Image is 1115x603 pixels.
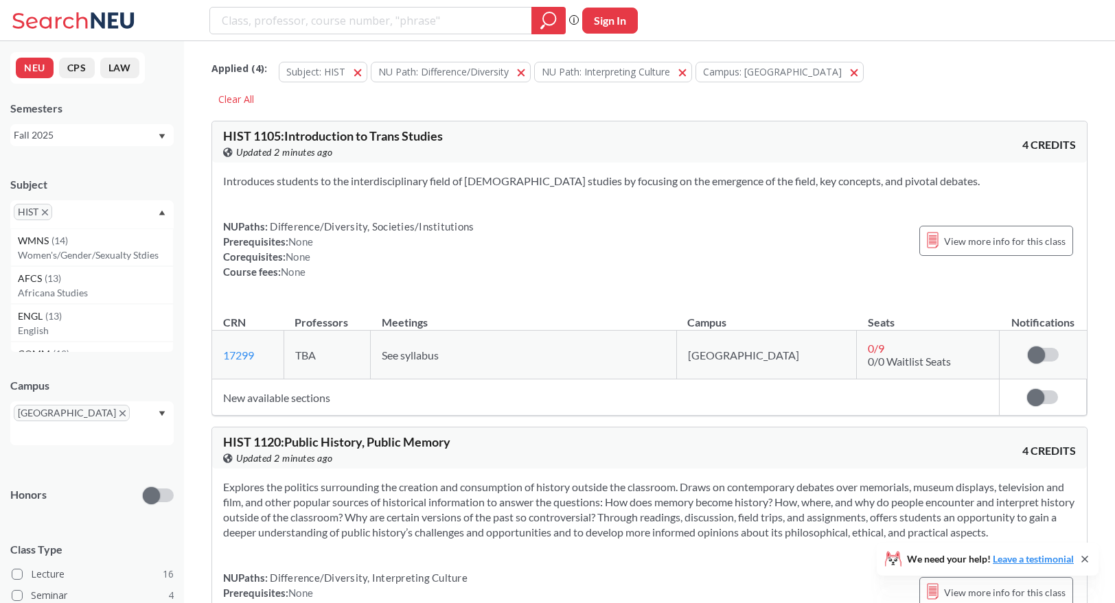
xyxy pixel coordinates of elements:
button: NEU [16,58,54,78]
button: LAW [100,58,139,78]
span: 4 [168,588,174,603]
td: New available sections [212,379,999,416]
div: Clear All [211,89,261,110]
td: [GEOGRAPHIC_DATA] [676,331,856,379]
button: Sign In [582,8,638,34]
div: Subject [10,177,174,192]
th: Seats [857,301,999,331]
p: English [18,324,173,338]
span: COMM [18,346,53,362]
div: HISTX to remove pillDropdown arrowWMNS(14)Women's/Gender/Sexualty StdiesAFCS(13)Africana StudiesE... [10,200,174,228]
span: Difference/Diversity, Societies/Institutions [268,220,474,233]
span: HIST 1120 : Public History, Public Memory [223,434,450,449]
section: Explores the politics surrounding the creation and consumption of history outside the classroom. ... [223,480,1076,540]
button: NU Path: Difference/Diversity [371,62,531,82]
span: NU Path: Difference/Diversity [378,65,509,78]
span: NU Path: Interpreting Culture [542,65,670,78]
span: View more info for this class [944,584,1066,601]
span: Subject: HIST [286,65,345,78]
div: NUPaths: Prerequisites: Corequisites: Course fees: [223,219,474,279]
svg: Dropdown arrow [159,210,165,215]
th: Notifications [999,301,1086,331]
span: ( 13 ) [45,272,61,284]
span: Updated 2 minutes ago [236,451,333,466]
div: [GEOGRAPHIC_DATA]X to remove pillDropdown arrow [10,401,174,445]
p: Honors [10,487,47,503]
div: Fall 2025Dropdown arrow [10,124,174,146]
span: See syllabus [382,348,439,362]
span: Applied ( 4 ): [211,61,267,76]
span: AFCS [18,271,45,286]
section: Introduces students to the interdisciplinary field of [DEMOGRAPHIC_DATA] studies by focusing on t... [223,174,1076,189]
svg: X to remove pill [42,209,48,215]
svg: X to remove pill [119,410,126,416]
span: None [281,265,306,278]
span: None [288,235,313,248]
button: Campus: [GEOGRAPHIC_DATA] [696,62,864,82]
span: ( 13 ) [45,310,62,322]
span: HIST 1105 : Introduction to Trans Studies [223,128,443,143]
button: Subject: HIST [279,62,367,82]
span: HISTX to remove pill [14,204,52,220]
th: Campus [676,301,856,331]
td: TBA [284,331,370,379]
span: Campus: [GEOGRAPHIC_DATA] [703,65,842,78]
span: ENGL [18,309,45,324]
span: 4 CREDITS [1022,443,1076,458]
div: magnifying glass [531,7,566,34]
span: ( 14 ) [51,235,68,246]
span: Updated 2 minutes ago [236,145,333,160]
span: None [286,250,310,263]
div: CRN [223,315,246,330]
div: Campus [10,378,174,393]
span: None [288,587,313,599]
span: Difference/Diversity, Interpreting Culture [268,571,468,584]
svg: Dropdown arrow [159,134,165,139]
span: 4 CREDITS [1022,137,1076,152]
span: 0/0 Waitlist Seats [868,355,951,368]
label: Lecture [12,565,174,583]
span: ( 12 ) [53,348,69,359]
p: Women's/Gender/Sexualty Stdies [18,248,173,262]
a: 17299 [223,348,254,362]
span: 16 [163,567,174,582]
input: Class, professor, course number, "phrase" [220,9,522,32]
div: Fall 2025 [14,128,157,143]
th: Professors [284,301,370,331]
button: CPS [59,58,95,78]
span: We need your help! [907,554,1074,564]
th: Meetings [371,301,677,331]
span: [GEOGRAPHIC_DATA]X to remove pill [14,405,130,421]
span: Class Type [10,542,174,557]
a: Leave a testimonial [993,553,1074,565]
svg: Dropdown arrow [159,411,165,416]
button: NU Path: Interpreting Culture [534,62,692,82]
span: WMNS [18,233,51,248]
div: Semesters [10,101,174,116]
p: Africana Studies [18,286,173,300]
span: 0 / 9 [868,342,884,355]
svg: magnifying glass [540,11,557,30]
span: View more info for this class [944,233,1066,250]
